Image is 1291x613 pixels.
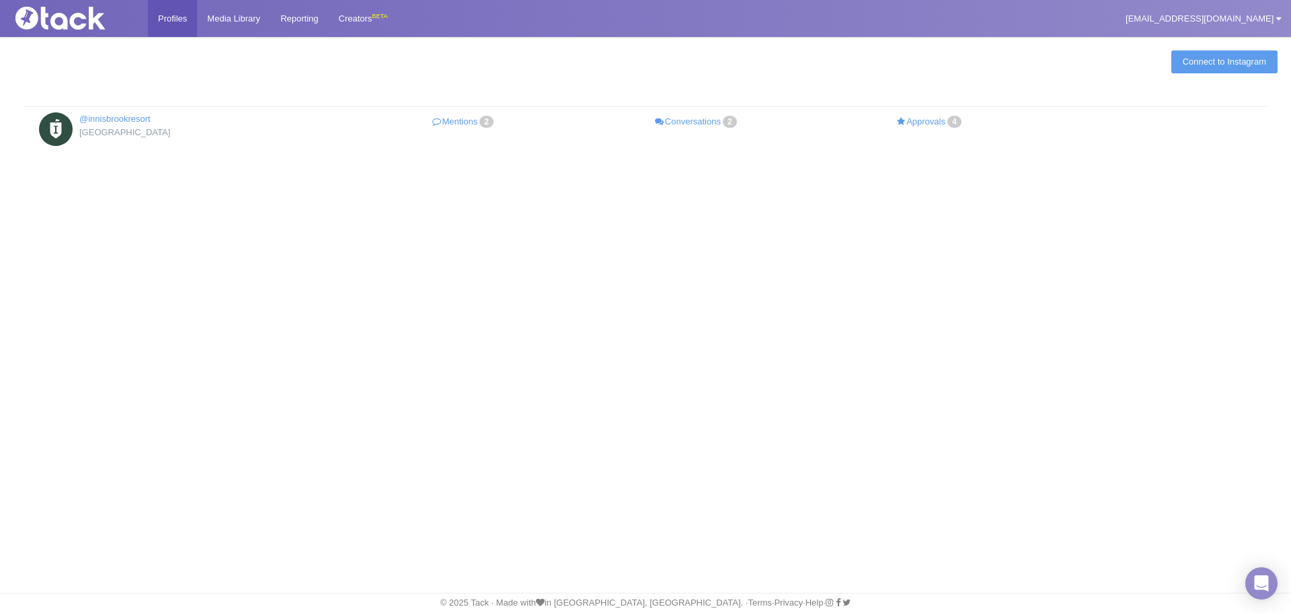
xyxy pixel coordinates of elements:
[580,112,814,132] a: Conversations2
[748,598,771,608] a: Terms
[774,598,803,608] a: Privacy
[723,116,737,128] span: 2
[1245,567,1278,600] div: Open Intercom Messenger
[39,112,73,146] img: Innisbrook Resort
[806,598,824,608] a: Help
[10,7,145,30] img: Tack
[372,9,387,24] div: BETA
[479,116,494,128] span: 2
[348,112,581,132] a: Mentions2
[79,114,151,124] a: @innisbrookresort
[1171,50,1278,73] a: Connect to Instagram
[947,116,962,128] span: 4
[814,112,1047,132] a: Approvals4
[39,126,327,139] div: [GEOGRAPHIC_DATA]
[24,87,1267,107] th: : activate to sort column descending
[3,597,1288,609] div: © 2025 Tack · Made with in [GEOGRAPHIC_DATA], [GEOGRAPHIC_DATA]. · · · ·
